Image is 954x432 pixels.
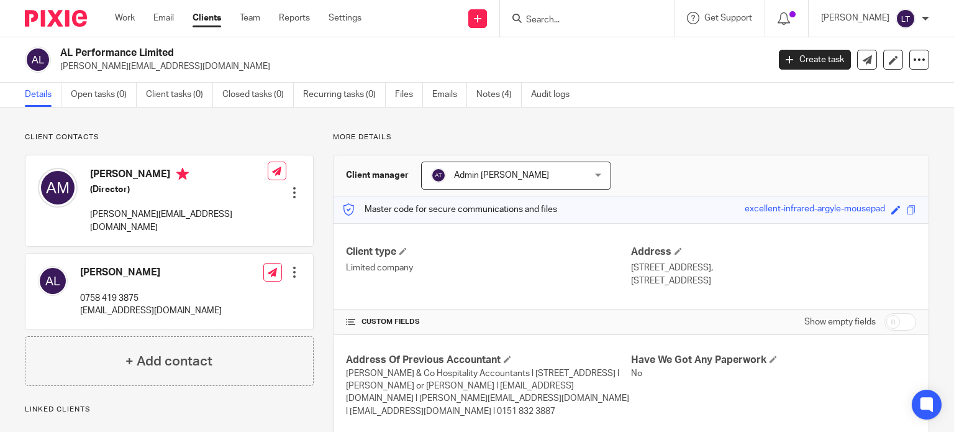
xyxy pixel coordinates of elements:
img: svg%3E [431,168,446,183]
h3: Client manager [346,169,409,182]
a: Emails [432,83,467,107]
a: Team [240,12,260,24]
a: Open tasks (0) [71,83,137,107]
p: Linked clients [25,405,314,415]
span: Admin [PERSON_NAME] [454,171,549,180]
p: Client contacts [25,132,314,142]
a: Files [395,83,423,107]
h5: (Director) [90,183,268,196]
p: Master code for secure communications and files [343,203,557,216]
p: [STREET_ADDRESS], [631,262,916,274]
a: Settings [329,12,361,24]
h4: [PERSON_NAME] [80,266,222,279]
a: Email [153,12,174,24]
p: [PERSON_NAME][EMAIL_ADDRESS][DOMAIN_NAME] [60,60,760,73]
h4: Address [631,246,916,259]
label: Show empty fields [804,316,876,328]
h4: Client type [346,246,631,259]
div: excellent-infrared-argyle-mousepad [745,203,885,217]
h4: Address Of Previous Accountant [346,354,631,367]
a: Client tasks (0) [146,83,213,107]
a: Reports [279,12,310,24]
a: Audit logs [531,83,579,107]
input: Search [525,15,637,26]
span: No [631,369,642,378]
a: Clients [193,12,221,24]
a: Notes (4) [476,83,522,107]
h4: CUSTOM FIELDS [346,317,631,327]
img: svg%3E [38,168,78,208]
a: Closed tasks (0) [222,83,294,107]
h4: + Add contact [125,352,212,371]
img: svg%3E [896,9,915,29]
a: Work [115,12,135,24]
h4: Have We Got Any Paperwork [631,354,916,367]
span: Get Support [704,14,752,22]
a: Details [25,83,61,107]
h4: [PERSON_NAME] [90,168,268,183]
img: Pixie [25,10,87,27]
p: [EMAIL_ADDRESS][DOMAIN_NAME] [80,305,222,317]
a: Create task [779,50,851,70]
p: [PERSON_NAME] [821,12,889,24]
img: svg%3E [38,266,68,296]
p: 0758 419 3875 [80,292,222,305]
img: svg%3E [25,47,51,73]
a: Recurring tasks (0) [303,83,386,107]
p: More details [333,132,929,142]
p: [PERSON_NAME][EMAIL_ADDRESS][DOMAIN_NAME] [90,208,268,234]
i: Primary [176,168,189,180]
p: Limited company [346,262,631,274]
span: [PERSON_NAME] & Co Hospitality Accountants l [STREET_ADDRESS] l [PERSON_NAME] or [PERSON_NAME] l ... [346,369,629,416]
h2: AL Performance Limited [60,47,620,60]
p: [STREET_ADDRESS] [631,275,916,287]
